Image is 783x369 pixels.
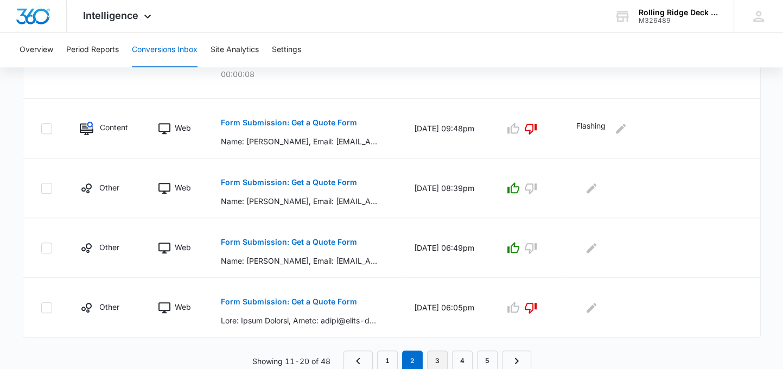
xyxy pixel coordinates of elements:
button: Form Submission: Get a Quote Form [221,110,357,136]
p: Other [99,182,119,193]
div: account id [639,17,718,24]
p: 00:00:08 [221,68,388,80]
p: Other [99,241,119,253]
p: Showing 11-20 of 48 [252,355,330,367]
p: Web [175,122,191,133]
p: Name: [PERSON_NAME], Email: [EMAIL_ADDRESS][DOMAIN_NAME], Phone: [PHONE_NUMBER], Which service ar... [221,255,379,266]
button: Form Submission: Get a Quote Form [221,289,357,315]
p: Flashing [576,120,606,137]
button: Overview [20,33,53,67]
p: Web [175,241,191,253]
button: Edit Comments [612,120,629,137]
p: Form Submission: Get a Quote Form [221,119,357,126]
button: Conversions Inbox [132,33,198,67]
p: Form Submission: Get a Quote Form [221,238,357,246]
p: Name: [PERSON_NAME], Email: [EMAIL_ADDRESS][DOMAIN_NAME], Phone: [PHONE_NUMBER], Which service ar... [221,195,379,207]
button: Edit Comments [583,299,600,316]
td: [DATE] 06:49pm [401,218,492,278]
td: [DATE] 06:05pm [401,278,492,338]
td: [DATE] 08:39pm [401,158,492,218]
button: Settings [272,33,301,67]
td: [DATE] 09:48pm [401,99,492,158]
div: account name [639,8,718,17]
p: Web [175,182,191,193]
button: Form Submission: Get a Quote Form [221,229,357,255]
button: Period Reports [66,33,119,67]
p: Form Submission: Get a Quote Form [221,179,357,186]
p: Other [99,301,119,313]
button: Form Submission: Get a Quote Form [221,169,357,195]
button: Edit Comments [583,239,600,257]
p: Form Submission: Get a Quote Form [221,298,357,306]
span: Intelligence [83,10,138,21]
p: Web [175,301,191,313]
p: Lore: Ipsum Dolorsi, Ametc: adipi@elits-doeiusmod.tem, Incid: 110-647-1108, Utlab etdolor mag ali... [221,315,379,326]
button: Edit Comments [583,180,600,197]
button: Site Analytics [211,33,259,67]
p: Name: [PERSON_NAME], Email: [EMAIL_ADDRESS][DOMAIN_NAME], Phone: [PHONE_NUMBER], Which service ar... [221,136,379,147]
p: Content [100,122,128,133]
